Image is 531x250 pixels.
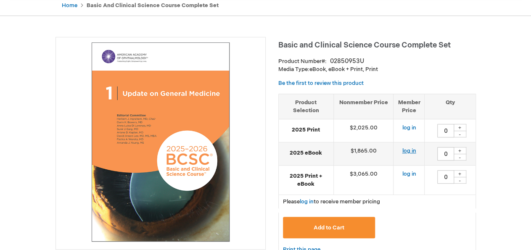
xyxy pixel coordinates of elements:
[454,124,466,131] div: +
[333,166,394,195] td: $3,065.00
[283,149,329,157] strong: 2025 eBook
[283,172,329,188] strong: 2025 Print + eBook
[333,119,394,142] td: $2,025.00
[278,41,451,50] span: Basic and Clinical Science Course Complete Set
[402,147,416,154] a: log in
[425,94,476,119] th: Qty
[279,94,334,119] th: Product Selection
[454,170,466,177] div: +
[437,147,454,161] input: Qty
[87,2,219,9] strong: Basic and Clinical Science Course Complete Set
[437,124,454,137] input: Qty
[300,198,314,205] a: log in
[437,170,454,184] input: Qty
[278,80,364,87] a: Be the first to review this product
[454,177,466,184] div: -
[333,94,394,119] th: Nonmember Price
[333,142,394,166] td: $1,865.00
[278,66,476,74] p: eBook, eBook + Print, Print
[454,147,466,154] div: +
[283,198,380,205] span: Please to receive member pricing
[402,124,416,131] a: log in
[60,42,261,242] img: Basic and Clinical Science Course Complete Set
[330,57,364,66] div: 02850953U
[402,171,416,177] a: log in
[278,66,309,73] strong: Media Type:
[62,2,77,9] a: Home
[283,217,375,238] button: Add to Cart
[454,154,466,161] div: -
[454,131,466,137] div: -
[314,224,344,231] span: Add to Cart
[394,94,425,119] th: Member Price
[278,58,327,65] strong: Product Number
[283,126,329,134] strong: 2025 Print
